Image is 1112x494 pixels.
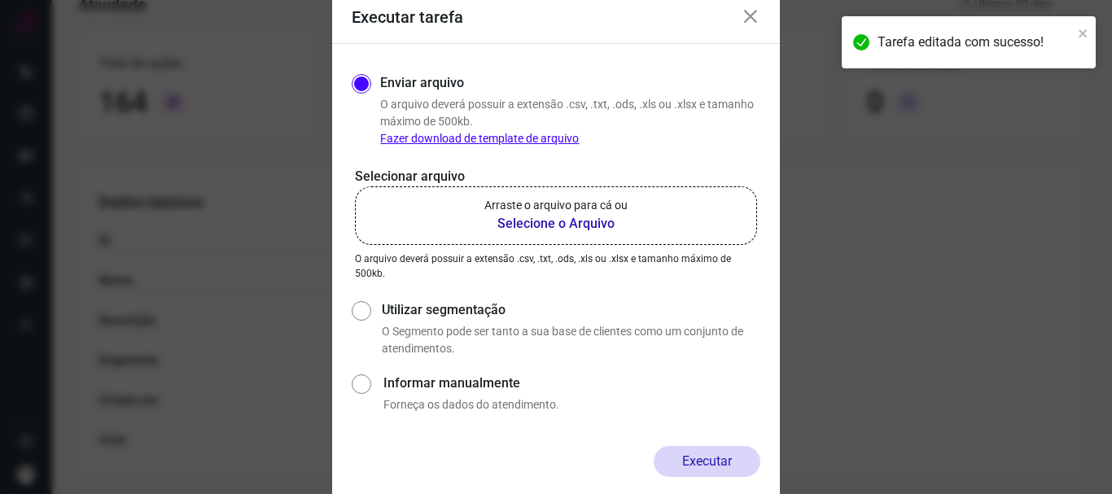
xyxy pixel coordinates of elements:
label: Enviar arquivo [380,73,464,93]
label: Utilizar segmentação [382,300,760,320]
p: O arquivo deverá possuir a extensão .csv, .txt, .ods, .xls ou .xlsx e tamanho máximo de 500kb. [355,251,757,281]
p: Forneça os dados do atendimento. [383,396,760,413]
label: Informar manualmente [383,374,760,393]
a: Fazer download de template de arquivo [380,132,579,145]
p: O Segmento pode ser tanto a sua base de clientes como um conjunto de atendimentos. [382,323,760,357]
div: Tarefa editada com sucesso! [878,33,1073,52]
p: O arquivo deverá possuir a extensão .csv, .txt, .ods, .xls ou .xlsx e tamanho máximo de 500kb. [380,96,760,147]
button: close [1078,23,1089,42]
b: Selecione o Arquivo [484,214,628,234]
p: Arraste o arquivo para cá ou [484,197,628,214]
p: Selecionar arquivo [355,167,757,186]
button: Executar [654,446,760,477]
h3: Executar tarefa [352,7,463,27]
